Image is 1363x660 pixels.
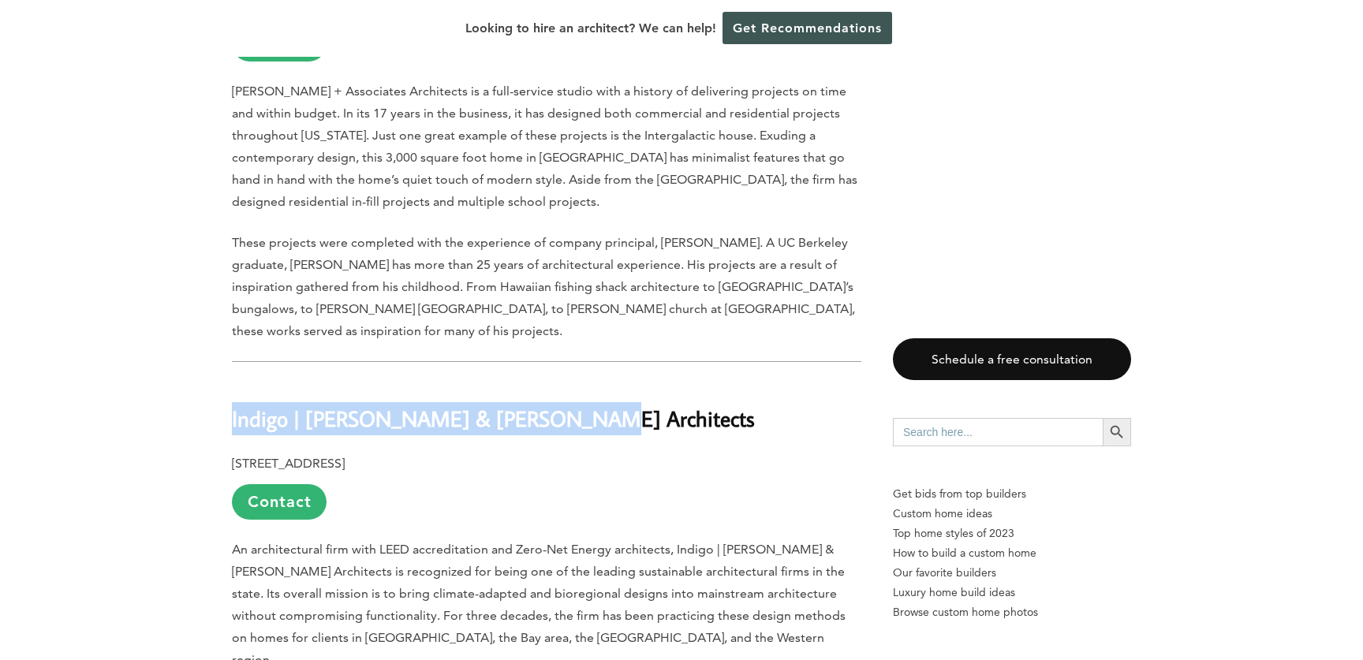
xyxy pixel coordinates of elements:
span: These projects were completed with the experience of company principal, [PERSON_NAME]. A UC Berke... [232,235,855,338]
a: Luxury home build ideas [893,583,1131,602]
a: Our favorite builders [893,563,1131,583]
a: Schedule a free consultation [893,338,1131,380]
svg: Search [1108,423,1126,441]
a: Get Recommendations [723,12,892,44]
input: Search here... [893,418,1103,446]
a: Browse custom home photos [893,602,1131,622]
b: Indigo | [PERSON_NAME] & [PERSON_NAME] Architects [232,405,755,432]
a: Contact [232,484,327,520]
b: [STREET_ADDRESS] [232,456,345,471]
p: Get bids from top builders [893,484,1131,504]
span: [PERSON_NAME] + Associates Architects is a full-service studio with a history of delivering proje... [232,84,857,209]
a: Top home styles of 2023 [893,524,1131,543]
a: Custom home ideas [893,504,1131,524]
a: How to build a custom home [893,543,1131,563]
